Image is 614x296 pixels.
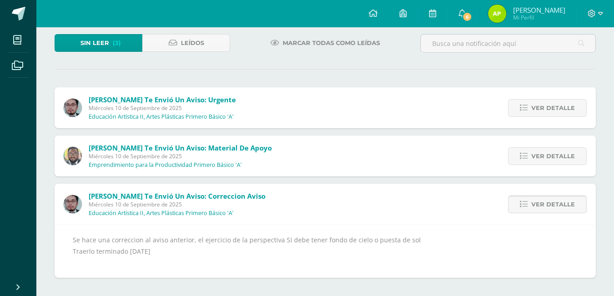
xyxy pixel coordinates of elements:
[73,234,578,269] div: Se hace una correccion al aviso anterior, el ejercicio de la perspectiva SI debe tener fondo de c...
[89,152,272,160] span: Miércoles 10 de Septiembre de 2025
[283,35,380,51] span: Marcar todas como leídas
[89,95,236,104] span: [PERSON_NAME] te envió un aviso: Urgente
[142,34,230,52] a: Leídos
[89,113,234,120] p: Educación Artística II, Artes Plásticas Primero Básico 'A'
[531,100,575,116] span: Ver detalle
[259,34,391,52] a: Marcar todas como leídas
[181,35,204,51] span: Leídos
[80,35,109,51] span: Sin leer
[513,5,565,15] span: [PERSON_NAME]
[89,210,234,217] p: Educación Artística II, Artes Plásticas Primero Básico 'A'
[89,143,272,152] span: [PERSON_NAME] te envió un aviso: Material de apoyo
[531,196,575,213] span: Ver detalle
[462,12,472,22] span: 6
[64,99,82,117] img: 5fac68162d5e1b6fbd390a6ac50e103d.png
[64,147,82,165] img: 712781701cd376c1a616437b5c60ae46.png
[89,191,265,201] span: [PERSON_NAME] te envió un aviso: Correccion Aviso
[55,34,142,52] a: Sin leer(3)
[89,161,242,169] p: Emprendimiento para la Productividad Primero Básico 'A'
[89,104,236,112] span: Miércoles 10 de Septiembre de 2025
[488,5,506,23] img: 8c24789ac69e995d34b3b5f151a02f68.png
[513,14,565,21] span: Mi Perfil
[113,35,121,51] span: (3)
[531,148,575,165] span: Ver detalle
[89,201,265,208] span: Miércoles 10 de Septiembre de 2025
[421,35,595,52] input: Busca una notificación aquí
[64,195,82,213] img: 5fac68162d5e1b6fbd390a6ac50e103d.png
